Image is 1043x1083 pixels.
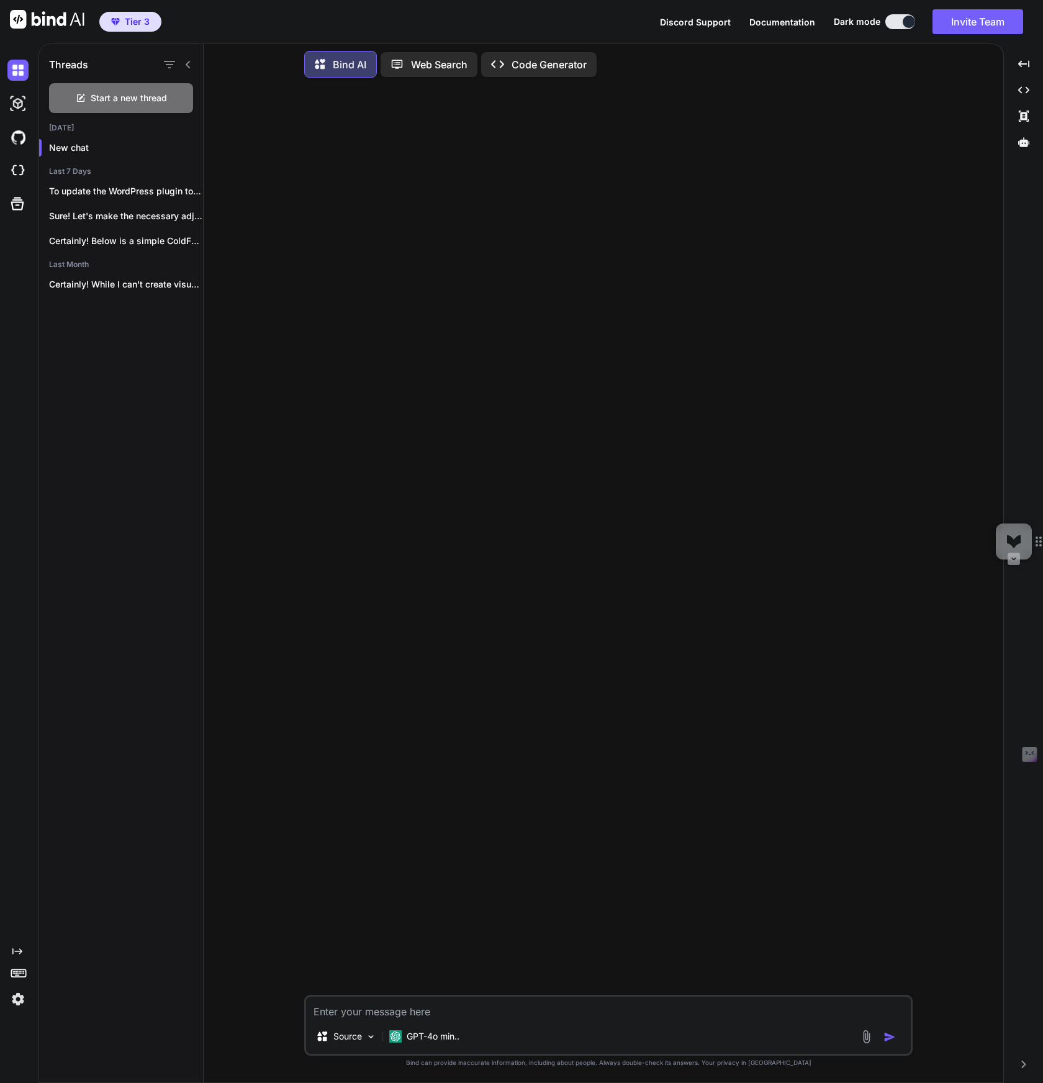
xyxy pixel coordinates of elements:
[407,1030,459,1043] p: GPT-4o min..
[49,235,203,247] p: Certainly! Below is a simple ColdFusion code...
[660,16,731,29] button: Discord Support
[49,278,203,291] p: Certainly! While I can't create visual designs...
[91,92,167,104] span: Start a new thread
[366,1031,376,1042] img: Pick Models
[7,989,29,1010] img: settings
[39,166,203,176] h2: Last 7 Days
[125,16,150,28] span: Tier 3
[333,1030,362,1043] p: Source
[333,57,366,72] p: Bind AI
[883,1031,896,1043] img: icon
[749,16,815,29] button: Documentation
[7,93,29,114] img: darkAi-studio
[749,17,815,27] span: Documentation
[7,60,29,81] img: darkChat
[49,142,203,154] p: New chat
[834,16,880,28] span: Dark mode
[49,185,203,197] p: To update the WordPress plugin to allow...
[411,57,467,72] p: Web Search
[7,127,29,148] img: githubDark
[39,123,203,133] h2: [DATE]
[660,17,731,27] span: Discord Support
[512,57,587,72] p: Code Generator
[49,210,203,222] p: Sure! Let's make the necessary adjustments to...
[859,1030,874,1044] img: attachment
[111,18,120,25] img: premium
[39,260,203,270] h2: Last Month
[932,9,1023,34] button: Invite Team
[99,12,161,32] button: premiumTier 3
[49,57,88,72] h1: Threads
[10,10,84,29] img: Bind AI
[389,1030,402,1043] img: GPT-4o mini
[304,1058,913,1067] p: Bind can provide inaccurate information, including about people. Always double-check its answers....
[7,160,29,181] img: cloudideIcon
